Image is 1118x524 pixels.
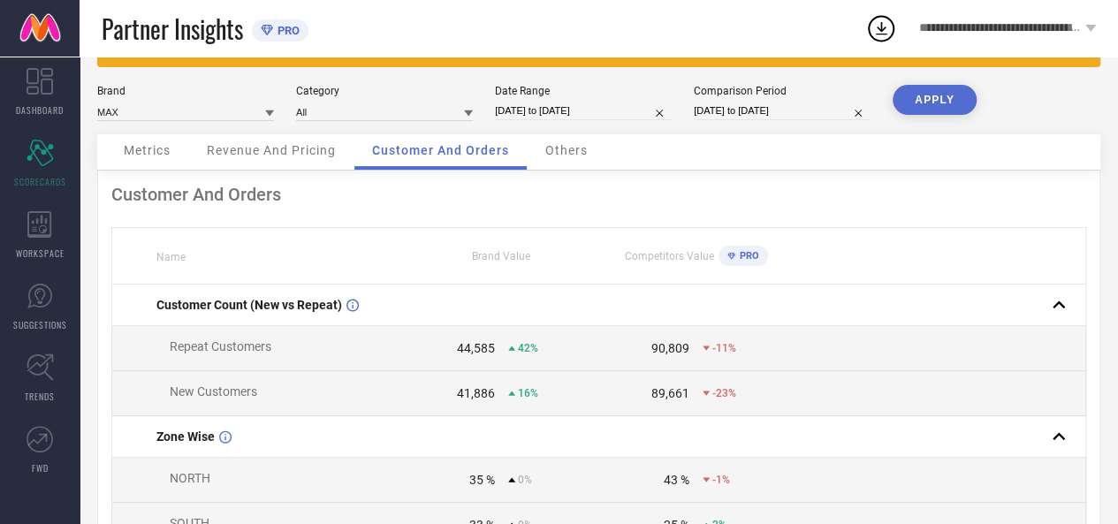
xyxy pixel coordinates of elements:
[124,143,171,157] span: Metrics
[273,24,300,37] span: PRO
[25,390,55,403] span: TRENDS
[518,387,538,399] span: 16%
[32,461,49,475] span: FWD
[170,384,257,399] span: New Customers
[495,102,672,120] input: Select date range
[372,143,509,157] span: Customer And Orders
[518,342,538,354] span: 42%
[296,85,473,97] div: Category
[651,386,689,400] div: 89,661
[545,143,588,157] span: Others
[664,473,689,487] div: 43 %
[651,341,689,355] div: 90,809
[16,247,65,260] span: WORKSPACE
[170,339,271,353] span: Repeat Customers
[14,175,66,188] span: SCORECARDS
[156,298,342,312] span: Customer Count (New vs Repeat)
[625,250,714,262] span: Competitors Value
[694,102,871,120] input: Select comparison period
[111,184,1086,205] div: Customer And Orders
[712,342,736,354] span: -11%
[16,103,64,117] span: DASHBOARD
[469,473,495,487] div: 35 %
[156,429,215,444] span: Zone Wise
[102,11,243,47] span: Partner Insights
[865,12,897,44] div: Open download list
[712,474,730,486] span: -1%
[156,251,186,263] span: Name
[170,471,210,485] span: NORTH
[735,250,759,262] span: PRO
[694,85,871,97] div: Comparison Period
[518,474,532,486] span: 0%
[472,250,530,262] span: Brand Value
[13,318,67,331] span: SUGGESTIONS
[893,85,977,115] button: APPLY
[457,341,495,355] div: 44,585
[457,386,495,400] div: 41,886
[712,387,736,399] span: -23%
[495,85,672,97] div: Date Range
[97,85,274,97] div: Brand
[207,143,336,157] span: Revenue And Pricing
